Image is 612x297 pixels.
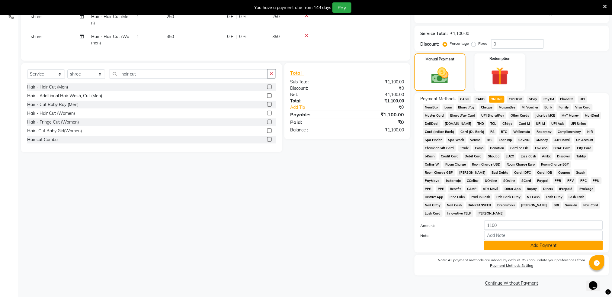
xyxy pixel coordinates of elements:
span: BANKTANSFER [466,202,493,209]
span: Master Card [423,112,446,119]
span: Room Charge [444,161,468,168]
span: Card M [517,120,532,127]
span: Jazz Cash [519,153,538,160]
a: Continue Without Payment [416,280,608,287]
span: SaveIN [517,137,532,144]
span: PPC [578,177,589,184]
div: ₹1,100.00 [347,79,409,85]
span: Envision [533,145,550,152]
span: Room Charge Euro [505,161,537,168]
span: 350 [272,34,280,39]
span: Bad Debts [490,169,510,176]
div: Total: [286,98,347,104]
span: Wellnessta [511,128,532,135]
span: LoanTap [497,137,514,144]
span: BRAC Card [552,145,573,152]
span: 1 [136,14,139,19]
span: 1 [136,34,139,39]
div: Hair - Hair Cut (Men) [27,84,68,90]
span: Cheque [479,104,495,111]
span: BharatPay Card [448,112,477,119]
span: 250 [272,14,280,19]
input: Search or Scan [110,69,268,79]
span: Card (DL Bank) [459,128,486,135]
span: Pnb Bank GPay [495,194,523,201]
span: Innovative TELR [445,210,473,217]
div: Hair- Cut Baby Girl(Women) [27,128,82,134]
span: Diners [541,186,555,192]
label: Amount: [416,223,480,228]
span: shree [31,34,42,39]
span: Tabby [575,153,588,160]
span: Chamber Gift Card [423,145,456,152]
div: Discount: [421,41,439,47]
div: ₹1,100.00 [347,111,409,118]
div: You have a payment due from 149 days [254,5,331,11]
span: PPG [423,186,434,192]
span: 0 F [227,14,233,20]
span: Benefit [448,186,463,192]
span: iPackage [577,186,595,192]
input: Amount [484,221,603,230]
span: Dittor App [503,186,523,192]
span: 0 % [239,34,246,40]
label: Note: [416,233,480,238]
div: ₹1,100.00 [347,127,409,133]
div: ₹0 [347,118,409,126]
span: Room Charge USD [470,161,503,168]
span: PPE [436,186,446,192]
span: [PERSON_NAME] [476,210,506,217]
label: Manual Payment [425,56,454,62]
span: Lash Card [423,210,443,217]
span: GMoney [534,137,550,144]
span: Card on File [508,145,531,152]
span: Juice by MCB [533,112,557,119]
div: Hair - Additional Hair Wash, Cut (Men) [27,93,102,99]
span: MosamBee [497,104,517,111]
span: Instamojo [444,177,463,184]
span: Family [557,104,571,111]
span: [PERSON_NAME] [519,202,550,209]
span: 0 F [227,34,233,40]
span: 250 [167,14,174,19]
span: Nail GPay [423,202,443,209]
span: Nail Cash [445,202,464,209]
span: [PERSON_NAME] [457,169,488,176]
span: Pine Labs [448,194,467,201]
div: Discount: [286,85,347,92]
span: 0 % [239,14,246,20]
span: PPR [553,177,563,184]
span: PayTM [542,96,556,103]
span: CUSTOM [507,96,524,103]
input: Add Note [484,231,603,240]
span: NT Cash [525,194,542,201]
span: Nift [585,128,595,135]
span: Donation [488,145,506,152]
span: AmEx [540,153,553,160]
div: Payable: [286,111,347,118]
span: Save-In [563,202,579,209]
label: Redemption [489,56,510,61]
span: GPay [527,96,539,103]
div: Hair - Cut Baby Boy (Men) [27,102,79,108]
span: Room Charge GBP [423,169,455,176]
span: Loan [443,104,454,111]
span: CASH [458,96,471,103]
span: Nail Card [582,202,600,209]
span: Spa Finder [423,137,444,144]
span: Room Charge EGP [539,161,571,168]
span: Total [290,70,304,76]
span: Paid in Cash [469,194,492,201]
span: PPN [591,177,602,184]
label: Percentage [450,41,469,46]
span: Comp [473,145,486,152]
label: Note: All payment methods are added, by default. You can update your preferences from [421,257,603,271]
span: Lash Cash [567,194,587,201]
button: Pay [332,2,351,13]
span: Gcash [574,169,588,176]
span: shree [31,14,42,19]
span: MyT Money [560,112,581,119]
span: BharatPay [457,104,477,111]
span: Payment Methods [421,96,456,102]
span: Razorpay [535,128,554,135]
